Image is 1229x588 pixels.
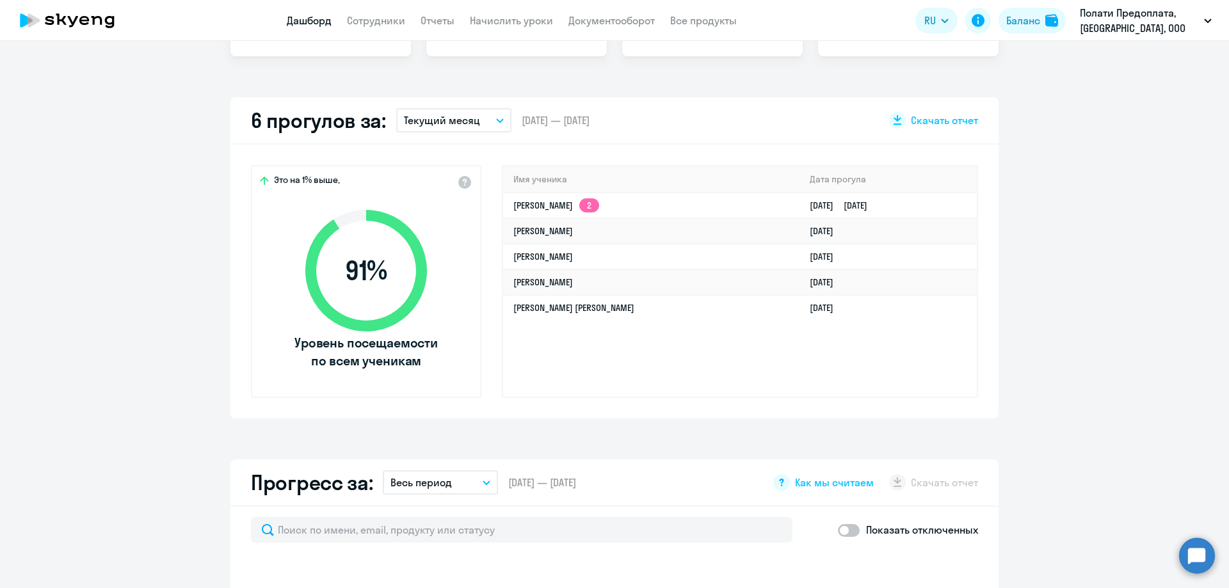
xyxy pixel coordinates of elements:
[287,14,332,27] a: Дашборд
[810,200,878,211] a: [DATE][DATE]
[513,200,599,211] a: [PERSON_NAME]2
[383,470,498,495] button: Весь период
[508,475,576,489] span: [DATE] — [DATE]
[915,8,958,33] button: RU
[347,14,405,27] a: Сотрудники
[810,302,844,314] a: [DATE]
[421,14,454,27] a: Отчеты
[513,251,573,262] a: [PERSON_NAME]
[810,251,844,262] a: [DATE]
[404,113,480,128] p: Текущий месяц
[470,14,553,27] a: Начислить уроки
[513,302,634,314] a: [PERSON_NAME] [PERSON_NAME]
[251,470,373,495] h2: Прогресс за:
[911,113,978,127] span: Скачать отчет
[513,276,573,288] a: [PERSON_NAME]
[522,113,590,127] span: [DATE] — [DATE]
[251,517,792,543] input: Поиск по имени, email, продукту или статусу
[799,166,977,193] th: Дата прогула
[396,108,511,132] button: Текущий месяц
[568,14,655,27] a: Документооборот
[810,276,844,288] a: [DATE]
[1073,5,1218,36] button: Полати Предоплата, [GEOGRAPHIC_DATA], ООО
[924,13,936,28] span: RU
[579,198,599,212] app-skyeng-badge: 2
[503,166,799,193] th: Имя ученика
[1080,5,1199,36] p: Полати Предоплата, [GEOGRAPHIC_DATA], ООО
[866,522,978,537] p: Показать отключенных
[810,225,844,237] a: [DATE]
[274,174,340,189] span: Это на 1% выше,
[513,225,573,237] a: [PERSON_NAME]
[795,475,874,489] span: Как мы считаем
[1006,13,1040,28] div: Баланс
[670,14,737,27] a: Все продукты
[293,334,440,370] span: Уровень посещаемости по всем ученикам
[293,255,440,286] span: 91 %
[1045,14,1058,27] img: balance
[390,475,452,490] p: Весь период
[999,8,1066,33] button: Балансbalance
[251,107,386,133] h2: 6 прогулов за:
